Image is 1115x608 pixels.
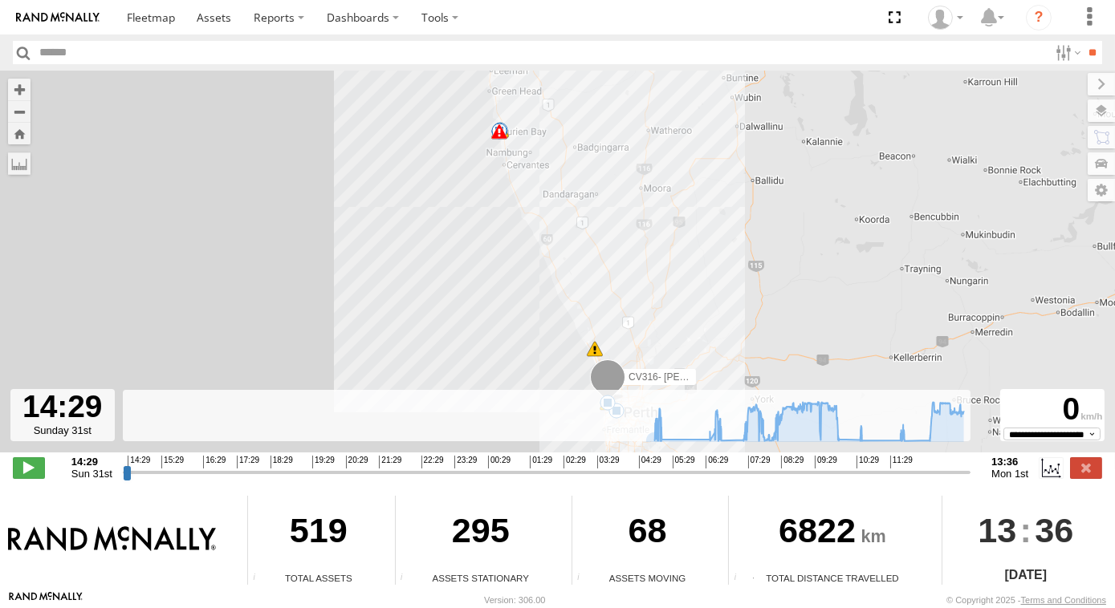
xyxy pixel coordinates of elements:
div: 68 [572,496,722,571]
button: Zoom in [8,79,31,100]
div: Total distance travelled by all assets within specified date range and applied filters [729,573,753,585]
div: © Copyright 2025 - [946,595,1106,605]
span: 09:29 [815,456,837,468]
span: 11:29 [890,456,913,468]
label: Map Settings [1088,179,1115,201]
span: 20:29 [346,456,368,468]
span: 00:29 [488,456,511,468]
span: 07:29 [748,456,771,468]
button: Zoom Home [8,123,31,144]
span: 36 [1035,496,1073,565]
span: 21:29 [379,456,401,468]
span: 15:29 [161,456,184,468]
span: CV316- [PERSON_NAME] [629,371,743,382]
a: Terms and Conditions [1021,595,1106,605]
div: Total number of assets current in transit. [572,573,596,585]
div: [DATE] [942,565,1109,585]
div: Assets Stationary [396,571,566,585]
strong: 14:29 [71,456,112,468]
div: Assets Moving [572,571,722,585]
img: Rand McNally [8,526,216,553]
span: 05:29 [673,456,695,468]
span: 22:29 [421,456,444,468]
span: 16:29 [203,456,226,468]
span: 03:29 [597,456,620,468]
div: 6822 [729,496,935,571]
div: Version: 306.00 [484,595,545,605]
div: Jaydon Walker [922,6,969,30]
i: ? [1026,5,1052,30]
label: Measure [8,152,31,175]
div: Total Assets [248,571,389,585]
a: Visit our Website [9,592,83,608]
span: 19:29 [312,456,335,468]
div: Total number of Enabled Assets [248,573,272,585]
strong: 13:36 [991,456,1028,468]
span: 01:29 [530,456,552,468]
div: 295 [396,496,566,571]
div: 0 [1003,391,1102,428]
span: 08:29 [781,456,804,468]
img: rand-logo.svg [16,12,100,23]
span: 17:29 [237,456,259,468]
div: 519 [248,496,389,571]
span: 06:29 [706,456,728,468]
label: Play/Stop [13,457,45,478]
div: Total Distance Travelled [729,571,935,585]
span: 14:29 [128,456,150,468]
label: Close [1070,457,1102,478]
div: Total number of assets current stationary. [396,573,420,585]
span: 18:29 [271,456,293,468]
div: 5 [587,341,603,357]
label: Search Filter Options [1049,41,1084,64]
span: 02:29 [564,456,586,468]
span: Sun 31st Aug 2025 [71,468,112,480]
span: 13 [978,496,1016,565]
span: 23:29 [454,456,477,468]
span: 04:29 [639,456,661,468]
button: Zoom out [8,100,31,123]
span: 10:29 [857,456,879,468]
span: Mon 1st Sep 2025 [991,468,1028,480]
div: : [942,496,1109,565]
